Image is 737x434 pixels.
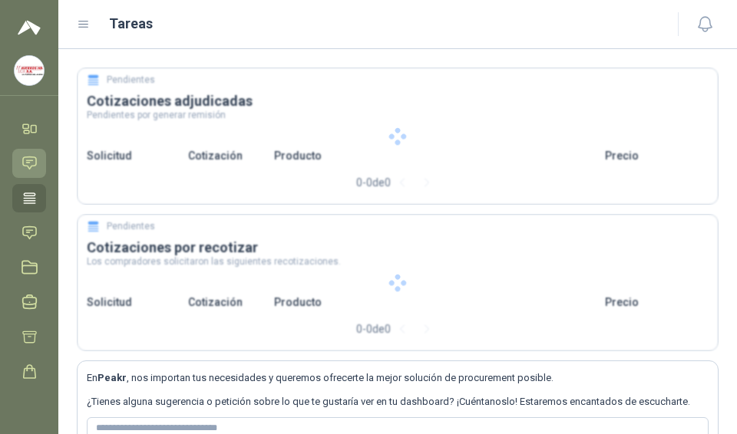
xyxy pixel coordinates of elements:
[87,394,709,409] p: ¿Tienes alguna sugerencia o petición sobre lo que te gustaría ver en tu dashboard? ¡Cuéntanoslo! ...
[18,18,41,37] img: Logo peakr
[15,56,44,85] img: Company Logo
[97,372,127,383] b: Peakr
[87,370,709,386] p: En , nos importan tus necesidades y queremos ofrecerte la mejor solución de procurement posible.
[109,13,153,35] h1: Tareas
